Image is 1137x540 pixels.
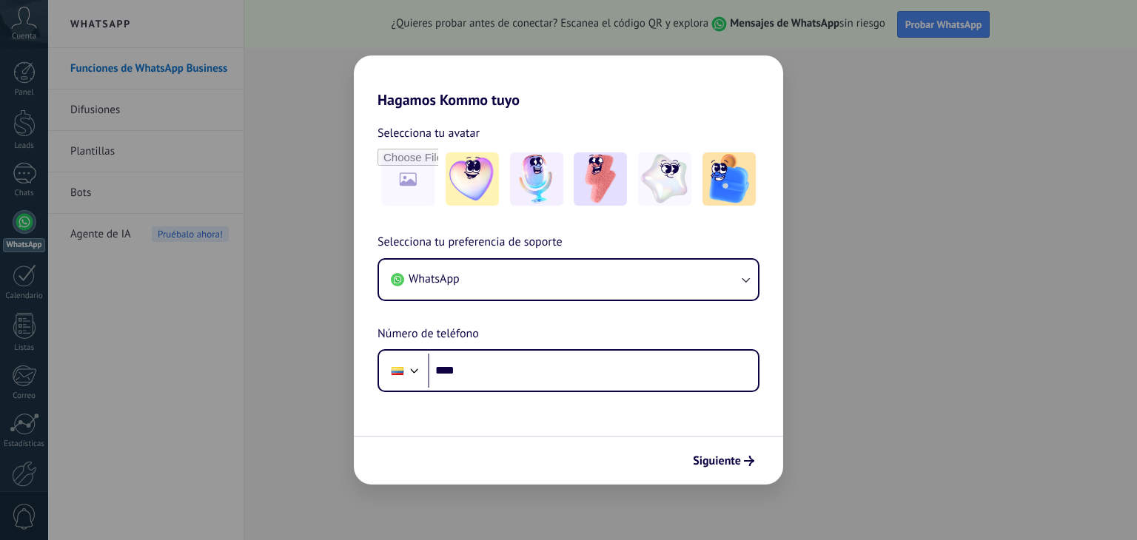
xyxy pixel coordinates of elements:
img: -4.jpeg [638,152,691,206]
img: -1.jpeg [446,152,499,206]
img: -3.jpeg [574,152,627,206]
span: Siguiente [693,456,741,466]
span: Número de teléfono [378,325,479,344]
span: WhatsApp [409,271,460,286]
button: WhatsApp [379,260,758,300]
h2: Hagamos Kommo tuyo [354,55,783,109]
div: Ecuador: + 593 [383,355,412,386]
span: Selecciona tu preferencia de soporte [378,233,563,252]
button: Siguiente [686,448,761,473]
img: -5.jpeg [702,152,756,206]
img: -2.jpeg [510,152,563,206]
span: Selecciona tu avatar [378,124,480,143]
